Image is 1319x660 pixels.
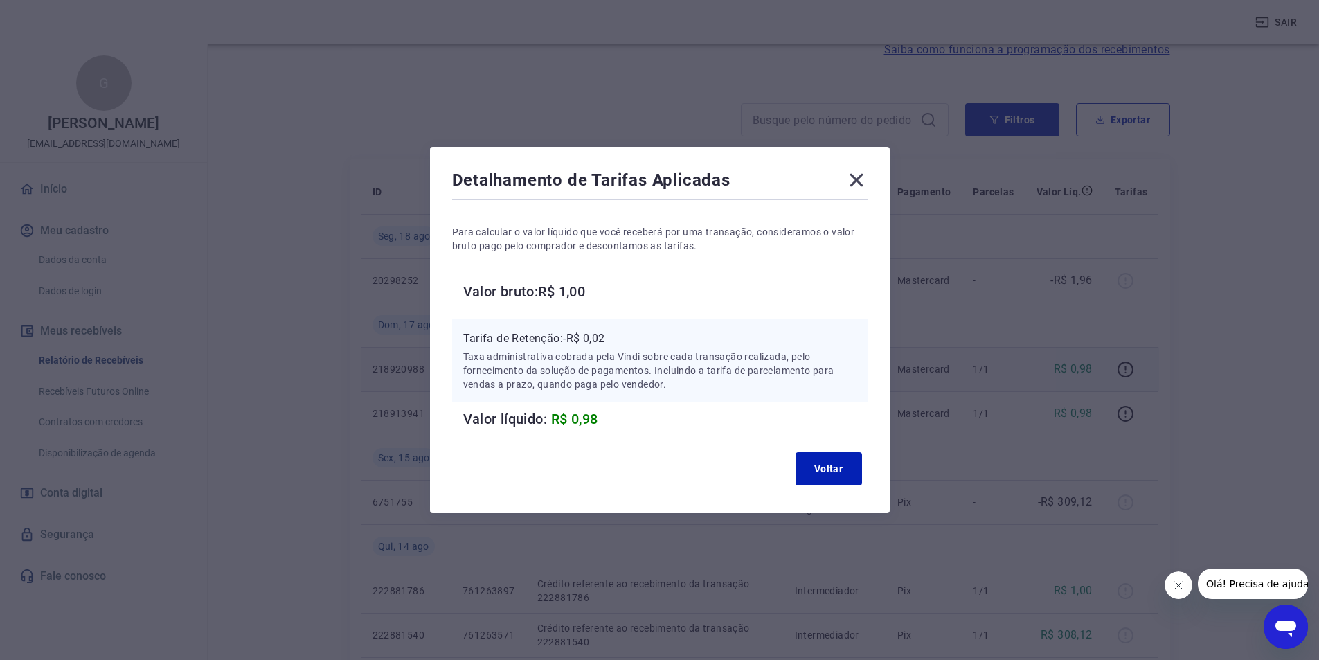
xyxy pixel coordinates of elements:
button: Voltar [796,452,862,485]
h6: Valor líquido: [463,408,868,430]
div: Detalhamento de Tarifas Aplicadas [452,169,868,197]
iframe: Fechar mensagem [1165,571,1192,599]
iframe: Botão para abrir a janela de mensagens [1264,605,1308,649]
p: Tarifa de Retenção: -R$ 0,02 [463,330,856,347]
iframe: Mensagem da empresa [1198,569,1308,599]
span: Olá! Precisa de ajuda? [8,10,116,21]
span: R$ 0,98 [551,411,598,427]
h6: Valor bruto: R$ 1,00 [463,280,868,303]
p: Taxa administrativa cobrada pela Vindi sobre cada transação realizada, pelo fornecimento da soluç... [463,350,856,391]
p: Para calcular o valor líquido que você receberá por uma transação, consideramos o valor bruto pag... [452,225,868,253]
